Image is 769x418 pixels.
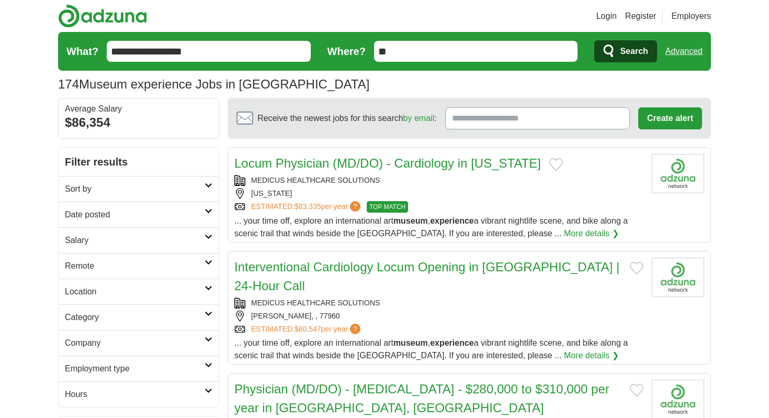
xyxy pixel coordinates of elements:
[65,285,205,298] h2: Location
[564,227,619,240] a: More details ❯
[594,40,657,62] button: Search
[251,324,363,335] a: ESTIMATED:$60,547per year?
[59,176,219,202] a: Sort by
[549,158,563,171] button: Add to favorite jobs
[671,10,711,23] a: Employers
[234,298,643,309] div: MEDICUS HEALTHCARE SOLUTIONS
[234,175,643,186] div: MEDICUS HEALTHCARE SOLUTIONS
[65,260,205,272] h2: Remote
[59,279,219,304] a: Location
[430,216,474,225] strong: experience
[350,324,360,334] span: ?
[234,188,643,199] div: [US_STATE]
[638,107,702,129] button: Create alert
[652,258,704,297] img: Company logo
[59,227,219,253] a: Salary
[295,325,321,333] span: $60,547
[65,234,205,247] h2: Salary
[393,216,428,225] strong: museum
[65,388,205,401] h2: Hours
[59,381,219,407] a: Hours
[234,338,628,360] span: ... your time off, explore an international art , a vibrant nightlife scene, and bike along a sce...
[65,208,205,221] h2: Date posted
[65,105,212,113] div: Average Salary
[295,202,321,211] span: $83,335
[234,156,541,170] a: Locum Physician (MD/DO) - Cardiology in [US_STATE]
[59,253,219,279] a: Remote
[58,75,79,94] span: 174
[430,338,474,347] strong: experience
[59,202,219,227] a: Date posted
[367,201,408,213] span: TOP MATCH
[65,311,205,324] h2: Category
[652,154,704,193] img: Company logo
[59,330,219,356] a: Company
[59,356,219,381] a: Employment type
[58,77,369,91] h1: Museum experience Jobs in [GEOGRAPHIC_DATA]
[596,10,617,23] a: Login
[65,362,205,375] h2: Employment type
[393,338,428,347] strong: museum
[65,337,205,349] h2: Company
[350,201,360,212] span: ?
[59,304,219,330] a: Category
[234,260,619,293] a: Interventional Cardiology Locum Opening in [GEOGRAPHIC_DATA] | 24-Hour Call
[630,384,643,397] button: Add to favorite jobs
[665,41,703,62] a: Advanced
[59,148,219,176] h2: Filter results
[403,114,435,123] a: by email
[66,43,98,59] label: What?
[58,4,147,28] img: Adzuna logo
[257,112,436,125] span: Receive the newest jobs for this search :
[630,262,643,274] button: Add to favorite jobs
[234,311,643,322] div: [PERSON_NAME], , 77960
[564,349,619,362] a: More details ❯
[65,113,212,132] div: $86,354
[327,43,366,59] label: Where?
[625,10,657,23] a: Register
[234,382,609,415] a: Physician (MD/DO) - [MEDICAL_DATA] - $280,000 to $310,000 per year in [GEOGRAPHIC_DATA], [GEOGRAP...
[234,216,628,238] span: ... your time off, explore an international art , a vibrant nightlife scene, and bike along a sce...
[620,41,648,62] span: Search
[251,201,363,213] a: ESTIMATED:$83,335per year?
[65,183,205,195] h2: Sort by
